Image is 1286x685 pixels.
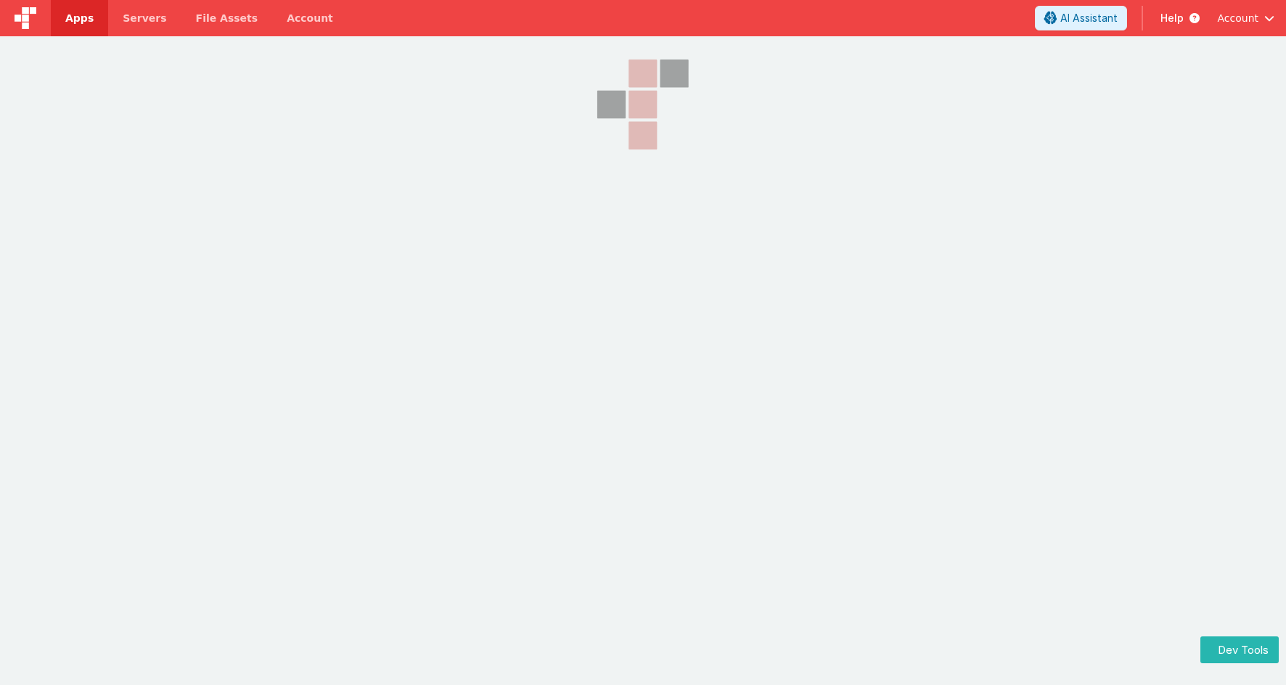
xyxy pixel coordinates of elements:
span: Apps [65,11,94,25]
button: AI Assistant [1035,6,1127,30]
button: Dev Tools [1200,636,1279,663]
span: Account [1217,11,1258,25]
span: Servers [123,11,166,25]
span: File Assets [196,11,258,25]
span: Help [1160,11,1184,25]
button: Account [1217,11,1274,25]
span: AI Assistant [1060,11,1118,25]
